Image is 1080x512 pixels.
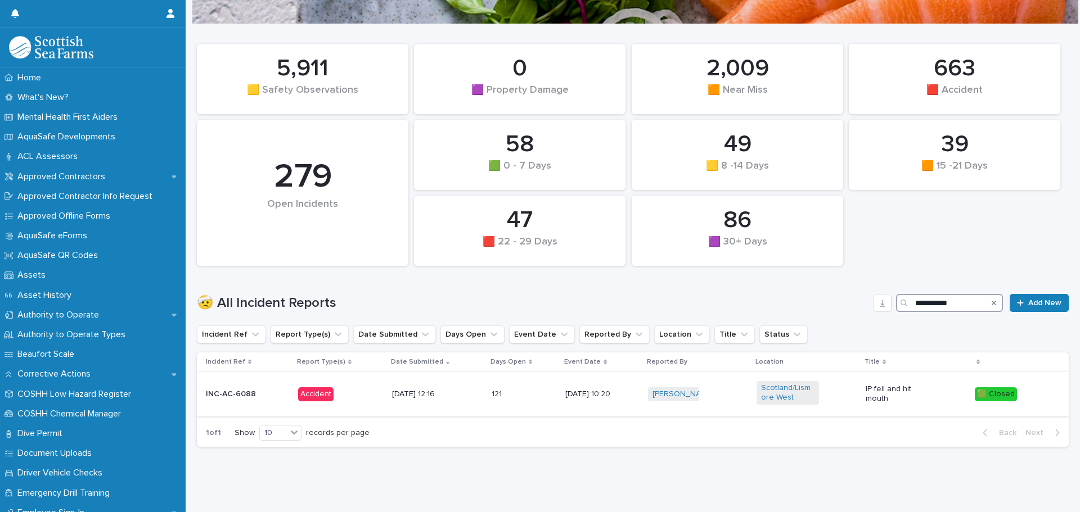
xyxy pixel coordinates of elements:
div: 39 [868,130,1041,158]
p: Title [865,356,880,368]
p: Authority to Operate Types [13,329,134,340]
p: Approved Offline Forms [13,211,119,221]
button: Reported By [579,325,650,343]
a: [PERSON_NAME] [652,389,714,399]
div: 58 [433,130,606,158]
div: 🟥 Accident [868,84,1041,108]
p: Document Uploads [13,448,101,459]
div: 86 [651,206,824,234]
p: Mental Health First Aiders [13,112,127,123]
div: 🟩 Closed [975,387,1017,401]
h1: 🤕 All Incident Reports [197,295,869,311]
button: Next [1021,428,1069,438]
p: Approved Contractors [13,171,114,182]
tr: INC-AC-6088Accident[DATE] 12:16121121 [DATE] 10:20[PERSON_NAME] Scotland/Lismore West IP fell and... [197,372,1069,416]
a: Scotland/Lismore West [761,383,814,402]
div: 2,009 [651,55,824,83]
div: 🟧 15 -21 Days [868,160,1041,184]
p: Approved Contractor Info Request [13,191,161,202]
p: Reported By [647,356,687,368]
span: Next [1025,429,1050,437]
div: 279 [216,157,389,197]
p: Dive Permit [13,428,71,439]
p: 1 of 1 [197,419,230,447]
input: Search [896,294,1003,312]
button: Status [759,325,808,343]
p: Driver Vehicle Checks [13,468,111,478]
p: AquaSafe eForms [13,230,96,241]
p: Incident Ref [206,356,245,368]
button: Location [654,325,710,343]
div: 🟪 30+ Days [651,236,824,260]
div: 🟧 Near Miss [651,84,824,108]
a: Add New [1010,294,1069,312]
button: Days Open [440,325,505,343]
p: Authority to Operate [13,310,108,320]
p: What's New? [13,92,78,103]
p: Beaufort Scale [13,349,83,360]
div: 🟥 22 - 29 Days [433,236,606,260]
img: bPIBxiqnSb2ggTQWdOVV [9,36,93,58]
p: Asset History [13,290,80,301]
p: Event Date [564,356,601,368]
p: Emergency Drill Training [13,488,119,499]
p: records per page [306,428,370,438]
button: Back [974,428,1021,438]
p: ACL Assessors [13,151,87,162]
button: Date Submitted [353,325,436,343]
div: 🟪 Property Damage [433,84,606,108]
button: Report Type(s) [271,325,349,343]
button: Incident Ref [197,325,266,343]
p: INC-AC-6088 [206,389,268,399]
span: Add New [1028,299,1061,307]
p: Days Open [490,356,526,368]
p: Show [235,428,255,438]
p: Location [755,356,784,368]
div: 🟨 8 -14 Days [651,160,824,184]
div: Accident [298,387,334,401]
div: 🟨 Safety Observations [216,84,389,108]
div: 47 [433,206,606,234]
p: Assets [13,270,55,280]
div: 🟩 0 - 7 Days [433,160,606,184]
p: [DATE] 12:16 [392,389,454,399]
p: Corrective Actions [13,369,100,379]
p: COSHH Low Hazard Register [13,389,140,400]
p: IP fell and hit mouth [866,384,928,404]
div: 10 [260,427,287,439]
span: Back [992,429,1016,437]
div: 663 [868,55,1041,83]
div: 5,911 [216,55,389,83]
div: Open Incidents [216,198,389,234]
p: AquaSafe Developments [13,132,124,142]
div: 49 [651,130,824,158]
div: 0 [433,55,606,83]
p: Date Submitted [391,356,443,368]
p: Report Type(s) [297,356,345,368]
p: [DATE] 10:20 [565,389,628,399]
p: COSHH Chemical Manager [13,409,130,419]
p: Home [13,73,50,83]
button: Event Date [509,325,575,343]
button: Title [714,325,755,343]
p: AquaSafe QR Codes [13,250,107,261]
p: 121 [492,387,504,399]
